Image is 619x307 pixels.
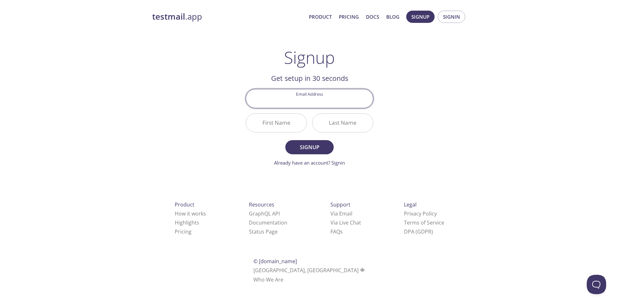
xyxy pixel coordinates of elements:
[386,13,399,21] a: Blog
[330,210,352,217] a: Via Email
[330,219,361,226] a: Via Live Chat
[404,219,444,226] a: Terms of Service
[443,13,460,21] span: Signin
[249,228,278,235] a: Status Page
[438,11,465,23] button: Signin
[404,210,437,217] a: Privacy Policy
[285,140,334,154] button: Signup
[292,143,327,152] span: Signup
[249,219,287,226] a: Documentation
[175,201,194,208] span: Product
[249,201,274,208] span: Resources
[404,201,417,208] span: Legal
[309,13,332,21] a: Product
[274,159,345,166] a: Already have an account? Signin
[249,210,280,217] a: GraphQL API
[330,228,343,235] a: FAQ
[411,13,429,21] span: Signup
[152,11,185,22] strong: testmail
[340,228,343,235] span: s
[339,13,359,21] a: Pricing
[587,275,606,294] iframe: Help Scout Beacon - Open
[175,219,199,226] a: Highlights
[253,258,297,265] span: © [DOMAIN_NAME]
[404,228,433,235] a: DPA (GDPR)
[330,201,350,208] span: Support
[175,210,206,217] a: How it works
[406,11,435,23] button: Signup
[152,11,304,22] a: testmail.app
[175,228,192,235] a: Pricing
[284,48,335,67] h1: Signup
[246,73,373,84] h2: Get setup in 30 seconds
[253,267,366,274] span: [GEOGRAPHIC_DATA], [GEOGRAPHIC_DATA]
[253,276,283,283] a: Who We Are
[366,13,379,21] a: Docs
